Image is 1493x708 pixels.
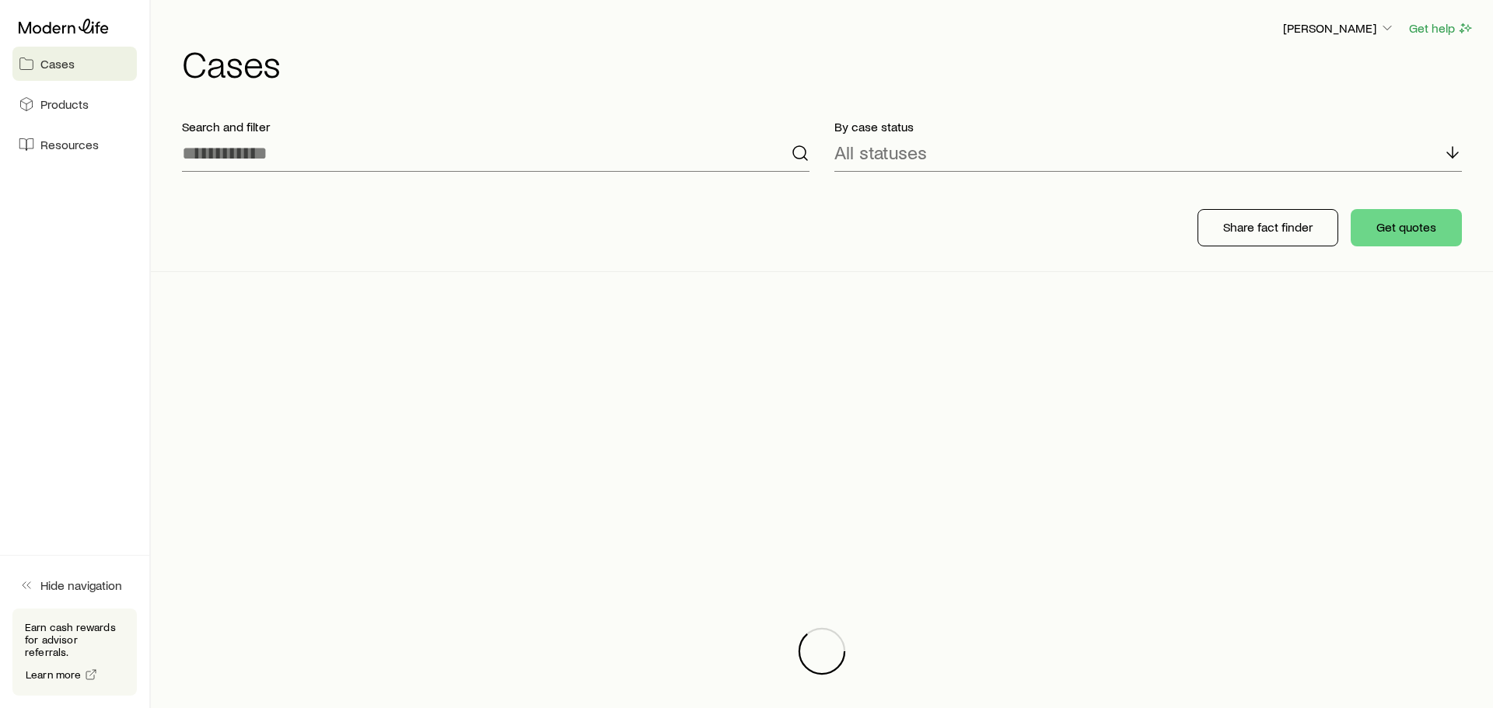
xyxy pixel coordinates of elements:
h1: Cases [182,44,1474,82]
button: [PERSON_NAME] [1282,19,1396,38]
button: Get help [1408,19,1474,37]
span: Learn more [26,669,82,680]
button: Share fact finder [1198,209,1338,246]
p: By case status [834,119,1462,134]
span: Cases [40,56,75,71]
a: Resources [12,127,137,162]
p: [PERSON_NAME] [1283,20,1395,36]
button: Get quotes [1351,209,1462,246]
a: Cases [12,47,137,81]
span: Resources [40,137,99,152]
div: Earn cash rewards for advisor referrals.Learn more [12,609,137,696]
p: Search and filter [182,119,809,134]
button: Hide navigation [12,568,137,602]
span: Products [40,96,89,112]
p: Earn cash rewards for advisor referrals. [25,621,124,658]
p: All statuses [834,141,927,163]
a: Products [12,87,137,121]
p: Share fact finder [1223,219,1313,235]
span: Hide navigation [40,577,122,593]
